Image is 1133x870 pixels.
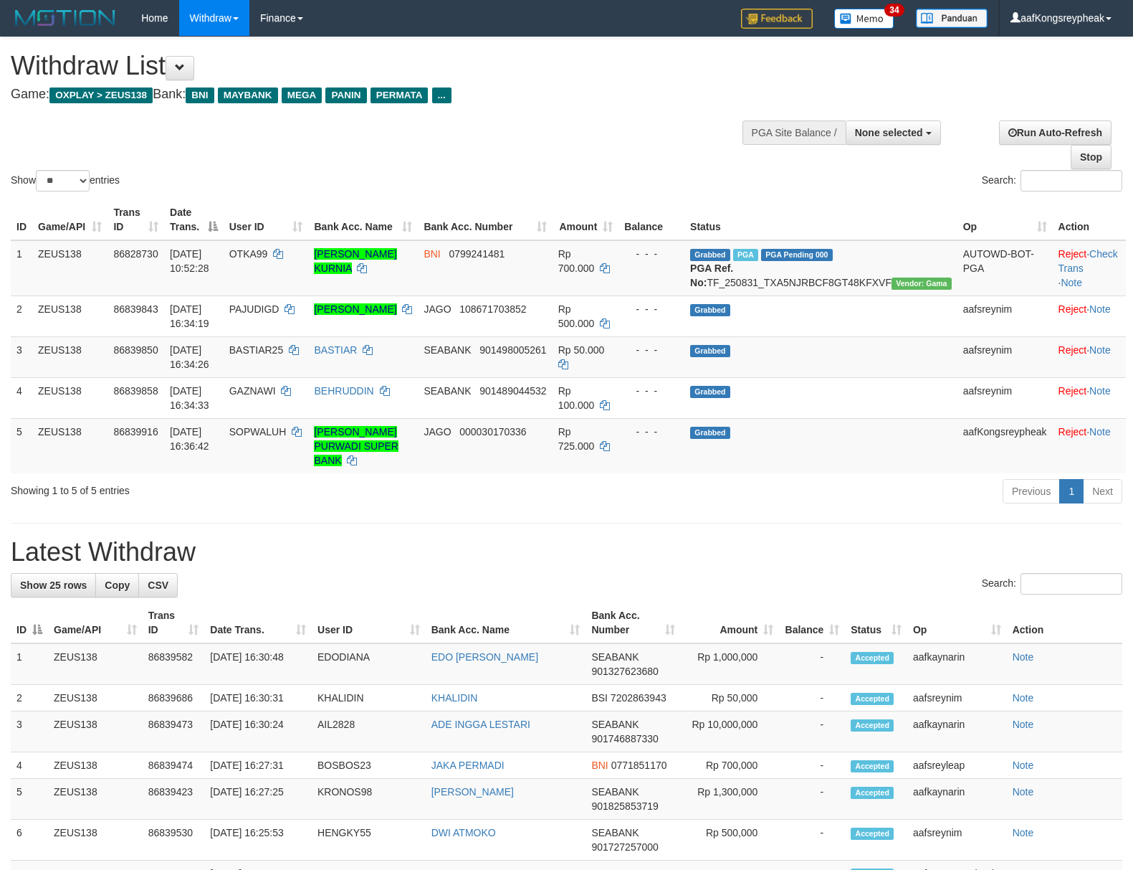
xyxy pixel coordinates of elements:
td: Rp 700,000 [681,752,779,779]
td: 6 [11,820,48,861]
span: [DATE] 16:34:26 [170,344,209,370]
td: 3 [11,336,32,377]
th: Trans ID: activate to sort column ascending [143,602,205,643]
span: Copy [105,580,130,591]
td: ZEUS138 [32,295,107,336]
span: Accepted [851,828,894,840]
a: JAKA PERMADI [431,760,505,771]
a: Previous [1003,479,1060,503]
td: 4 [11,377,32,418]
a: [PERSON_NAME] PURWADI SUPER BANK [314,426,398,466]
img: MOTION_logo.png [11,7,120,29]
a: Note [1089,426,1111,438]
span: BNI [591,760,608,771]
th: Bank Acc. Number: activate to sort column ascending [418,199,552,240]
th: ID [11,199,32,240]
th: Amount: activate to sort column ascending [681,602,779,643]
td: aafsreynim [907,685,1007,711]
th: Action [1007,602,1122,643]
input: Search: [1020,170,1122,192]
a: Note [1089,303,1111,315]
td: aafkaynarin [907,643,1007,685]
a: EDO [PERSON_NAME] [431,651,538,663]
a: [PERSON_NAME] [314,303,396,315]
div: - - - [624,384,679,398]
td: 1 [11,643,48,685]
th: Op: activate to sort column ascending [957,199,1053,240]
th: Op: activate to sort column ascending [907,602,1007,643]
td: ZEUS138 [32,336,107,377]
td: [DATE] 16:30:31 [204,685,312,711]
td: Rp 500,000 [681,820,779,861]
span: JAGO [424,426,451,438]
td: ZEUS138 [48,711,143,752]
span: [DATE] 16:34:19 [170,303,209,329]
td: 5 [11,779,48,820]
span: SEABANK [591,719,639,730]
span: None selected [855,127,923,138]
span: 86839858 [113,385,158,397]
span: Marked by aafsreyleap [733,249,758,261]
a: Note [1013,692,1034,704]
a: Note [1089,385,1111,397]
td: 86839474 [143,752,205,779]
span: Rp 700.000 [558,248,595,274]
span: PERMATA [371,88,429,103]
span: Rp 725.000 [558,426,595,452]
td: 5 [11,418,32,473]
div: - - - [624,425,679,439]
span: Rp 500.000 [558,303,595,329]
th: Status [684,199,957,240]
a: Reject [1058,248,1087,260]
a: Note [1013,827,1034,838]
span: 34 [884,4,904,16]
td: · [1053,377,1126,418]
td: TF_250831_TXA5NJRBCF8GT48KFXVF [684,240,957,296]
span: [DATE] 10:52:28 [170,248,209,274]
div: Showing 1 to 5 of 5 entries [11,478,462,498]
td: aafKongsreypheak [957,418,1053,473]
td: ZEUS138 [48,779,143,820]
a: [PERSON_NAME] [431,786,514,798]
span: Accepted [851,652,894,664]
td: 86839686 [143,685,205,711]
a: CSV [138,573,178,597]
td: KHALIDIN [312,685,426,711]
a: Reject [1058,385,1087,397]
td: HENGKY55 [312,820,426,861]
td: AUTOWD-BOT-PGA [957,240,1053,296]
span: Accepted [851,787,894,799]
span: [DATE] 16:36:42 [170,426,209,452]
span: Grabbed [690,427,730,439]
div: - - - [624,302,679,316]
div: PGA Site Balance / [742,120,846,145]
label: Search: [982,170,1122,192]
td: - [779,643,845,685]
h4: Game: Bank: [11,88,741,102]
span: SEABANK [591,786,639,798]
td: [DATE] 16:25:53 [204,820,312,861]
span: Accepted [851,760,894,772]
a: KHALIDIN [431,692,478,704]
th: Trans ID: activate to sort column ascending [107,199,164,240]
td: 86839582 [143,643,205,685]
th: Amount: activate to sort column ascending [553,199,619,240]
span: Copy 901746887330 to clipboard [591,733,658,744]
span: [DATE] 16:34:33 [170,385,209,411]
td: aafkaynarin [907,779,1007,820]
a: Next [1083,479,1122,503]
td: Rp 50,000 [681,685,779,711]
td: Rp 1,300,000 [681,779,779,820]
td: 1 [11,240,32,296]
th: Game/API: activate to sort column ascending [48,602,143,643]
td: [DATE] 16:30:48 [204,643,312,685]
span: SEABANK [424,344,471,356]
td: ZEUS138 [48,643,143,685]
td: aafkaynarin [907,711,1007,752]
span: Copy 901327623680 to clipboard [591,666,658,677]
a: Stop [1071,145,1112,169]
span: SEABANK [591,827,639,838]
a: Run Auto-Refresh [999,120,1112,145]
td: Rp 10,000,000 [681,711,779,752]
th: Date Trans.: activate to sort column descending [164,199,224,240]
